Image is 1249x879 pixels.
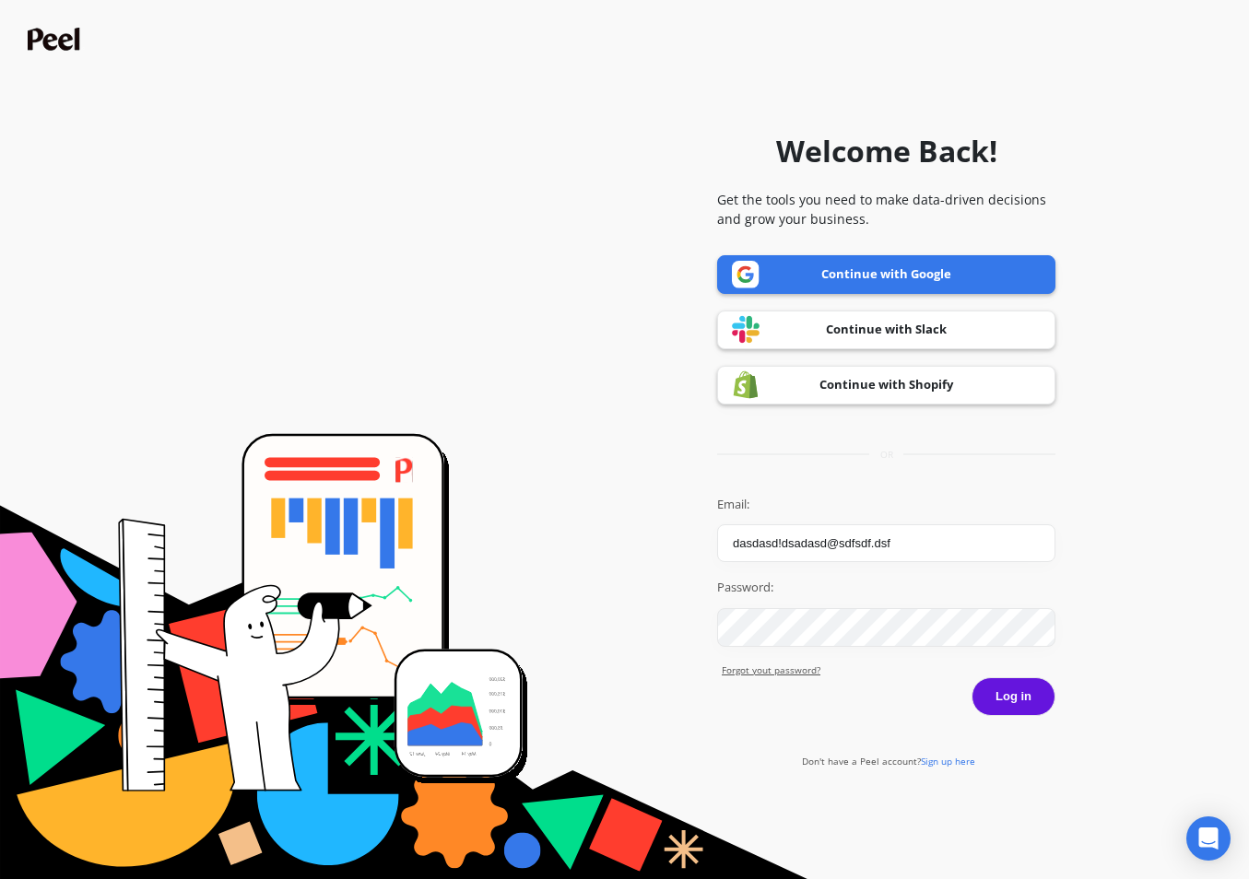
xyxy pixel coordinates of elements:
label: Password: [717,579,1055,597]
button: Log in [972,677,1055,716]
a: Continue with Google [717,255,1055,294]
img: Peel [28,28,85,51]
input: you@example.com [717,524,1055,562]
img: Slack logo [732,315,760,344]
a: Continue with Slack [717,311,1055,349]
a: Continue with Shopify [717,366,1055,404]
span: Sign up here [921,755,975,768]
h1: Welcome Back! [776,129,997,173]
img: Shopify logo [732,370,760,399]
img: Google logo [732,261,760,288]
label: Email: [717,496,1055,514]
div: or [717,448,1055,462]
div: Open Intercom Messenger [1186,816,1231,861]
a: Forgot yout password? [722,663,1055,677]
p: Get the tools you need to make data-driven decisions and grow your business. [717,190,1055,229]
a: Don't have a Peel account?Sign up here [802,755,975,768]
